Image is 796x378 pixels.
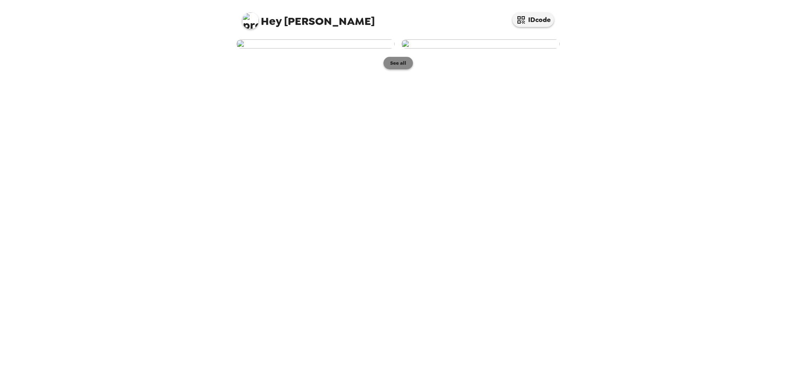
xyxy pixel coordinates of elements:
img: profile pic [242,12,259,29]
span: Hey [261,14,282,29]
img: user-258745 [401,39,560,49]
img: user-258833 [236,39,395,49]
span: [PERSON_NAME] [242,8,375,27]
button: IDcode [512,12,554,27]
button: See all [383,57,413,69]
